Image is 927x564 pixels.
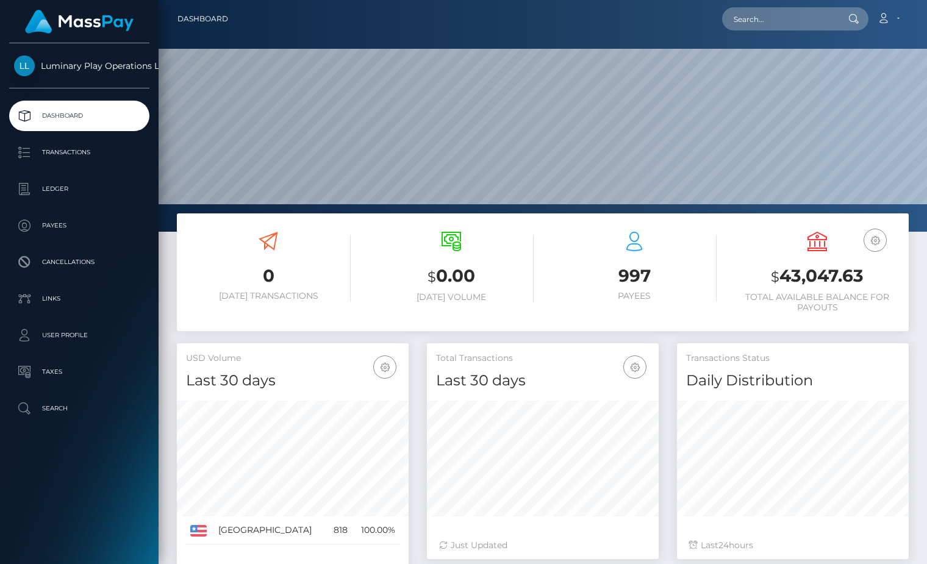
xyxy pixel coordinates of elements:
h6: [DATE] Volume [369,292,534,302]
span: 24 [718,540,729,551]
h3: 0 [186,264,351,288]
div: Last hours [689,539,897,552]
div: Just Updated [439,539,646,552]
small: $ [771,268,779,285]
a: Taxes [9,357,149,387]
h6: Total Available Balance for Payouts [735,292,900,313]
img: Luminary Play Operations Limited [14,55,35,76]
input: Search... [722,7,837,30]
h4: Last 30 days [186,370,399,391]
h6: Payees [552,291,717,301]
p: Ledger [14,180,145,198]
p: Taxes [14,363,145,381]
h6: [DATE] Transactions [186,291,351,301]
td: [GEOGRAPHIC_DATA] [214,516,327,544]
h3: 0.00 [369,264,534,289]
p: Links [14,290,145,308]
a: Ledger [9,174,149,204]
img: MassPay Logo [25,10,134,34]
h5: Total Transactions [436,352,650,365]
a: Dashboard [9,101,149,131]
td: 100.00% [352,516,399,544]
p: User Profile [14,326,145,344]
h4: Last 30 days [436,370,650,391]
h5: Transactions Status [686,352,900,365]
a: Cancellations [9,247,149,277]
p: Cancellations [14,253,145,271]
h3: 43,047.63 [735,264,900,289]
p: Dashboard [14,107,145,125]
a: Links [9,284,149,314]
a: Transactions [9,137,149,168]
a: User Profile [9,320,149,351]
p: Transactions [14,143,145,162]
p: Search [14,399,145,418]
h3: 997 [552,264,717,288]
p: Payees [14,216,145,235]
small: $ [428,268,436,285]
h4: Daily Distribution [686,370,900,391]
h5: USD Volume [186,352,399,365]
a: Payees [9,210,149,241]
img: US.png [190,525,207,536]
span: Luminary Play Operations Limited [9,60,149,71]
a: Search [9,393,149,424]
td: 818 [327,516,352,544]
a: Dashboard [177,6,228,32]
